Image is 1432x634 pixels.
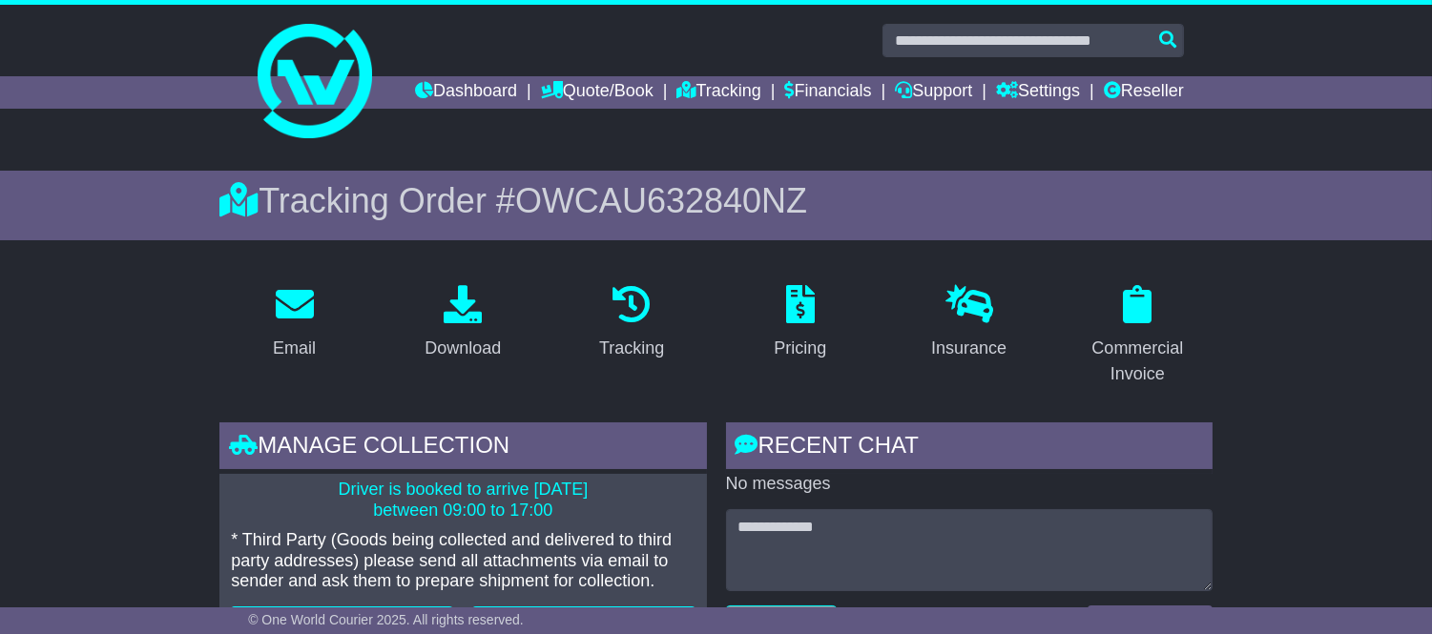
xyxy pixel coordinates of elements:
div: Tracking Order # [219,180,1213,221]
a: Email [260,278,328,368]
a: Insurance [919,278,1019,368]
p: Driver is booked to arrive [DATE] between 09:00 to 17:00 [231,480,695,521]
div: Insurance [931,336,1007,361]
div: Manage collection [219,422,706,474]
a: Financials [785,76,872,109]
a: Tracking [676,76,760,109]
div: Download [425,336,501,361]
a: Pricing [761,278,839,368]
a: Tracking [587,278,676,368]
a: Quote/Book [541,76,654,109]
span: © One World Courier 2025. All rights reserved. [248,612,524,627]
a: Dashboard [415,76,517,109]
a: Support [895,76,972,109]
div: RECENT CHAT [726,422,1213,474]
span: OWCAU632840NZ [515,181,807,220]
a: Settings [996,76,1080,109]
a: Download [412,278,513,368]
a: Reseller [1104,76,1184,109]
div: Tracking [599,336,664,361]
p: * Third Party (Goods being collected and delivered to third party addresses) please send all atta... [231,530,695,592]
p: No messages [726,474,1213,495]
div: Email [273,336,316,361]
div: Commercial Invoice [1075,336,1200,387]
a: Commercial Invoice [1063,278,1213,394]
div: Pricing [774,336,826,361]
